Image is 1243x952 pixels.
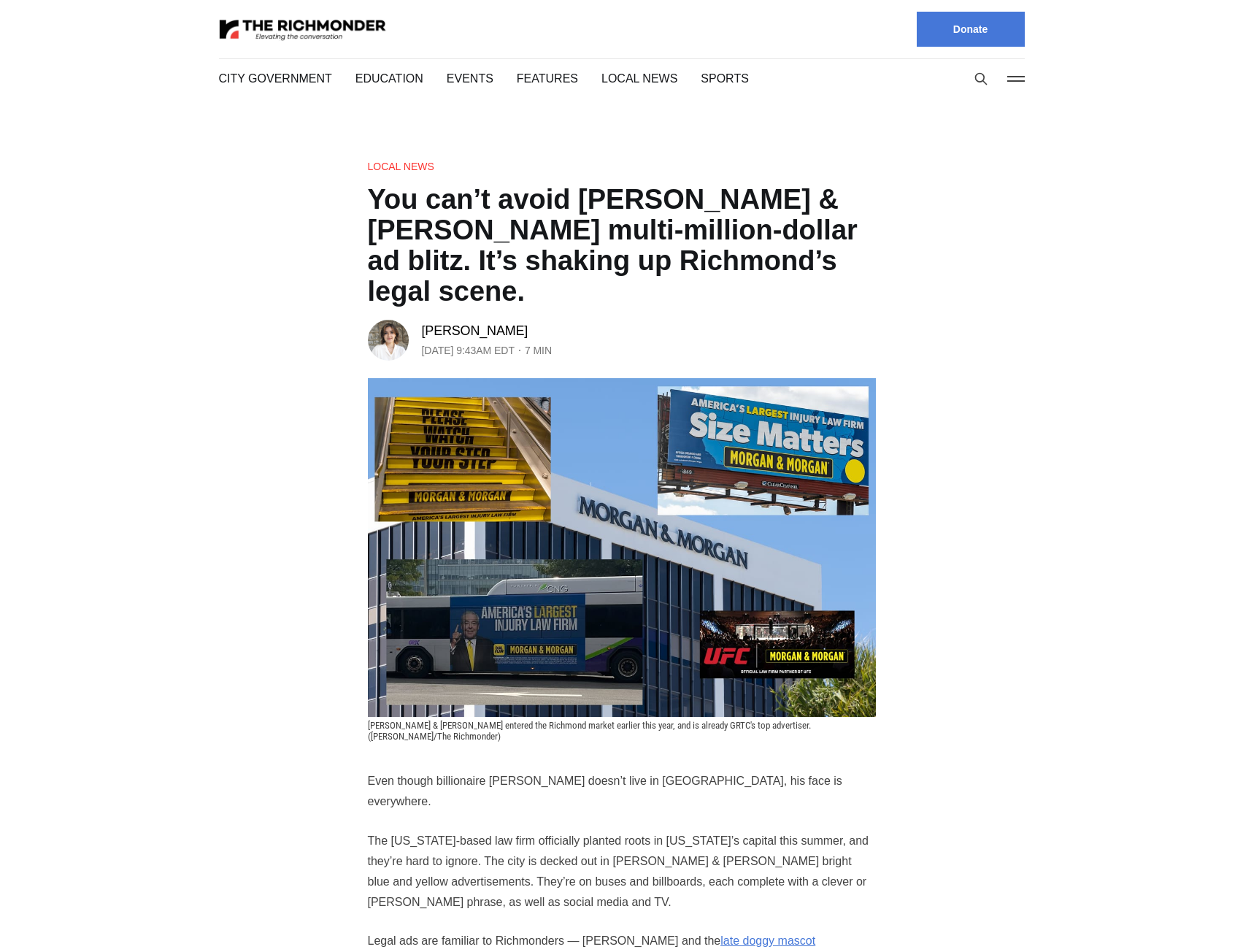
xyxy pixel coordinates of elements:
h1: You can’t avoid [PERSON_NAME] & [PERSON_NAME] multi-million-dollar ad blitz. It’s shaking up Rich... [368,184,876,307]
a: Education [352,70,420,87]
p: Even though billionaire [PERSON_NAME] doesn’t live in [GEOGRAPHIC_DATA], his face is everywhere. [368,771,876,812]
span: [PERSON_NAME] & [PERSON_NAME] entered the Richmond market earlier this year, and is already GRTC'... [368,720,813,742]
span: 7 min [531,342,560,359]
a: Features [509,70,566,87]
a: Local News [368,159,431,174]
a: Events [443,70,486,87]
button: Search this site [970,68,992,90]
img: You can’t avoid Morgan & Morgan’s multi-million-dollar ad blitz. It’s shaking up Richmond’s legal... [368,378,876,717]
p: The [US_STATE]-based law firm officially planted roots in [US_STATE]’s capital this summer, and t... [368,831,876,913]
a: Local News [590,70,662,87]
time: [DATE] 9:43AM EDT [422,342,521,359]
a: Sports [685,70,730,87]
a: City Government [219,70,328,87]
img: Eleanor Shaw [368,320,409,361]
iframe: portal-trigger [1120,880,1243,952]
a: [PERSON_NAME] [422,322,530,339]
a: Donate [917,12,1025,47]
img: The Richmonder [219,17,387,42]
